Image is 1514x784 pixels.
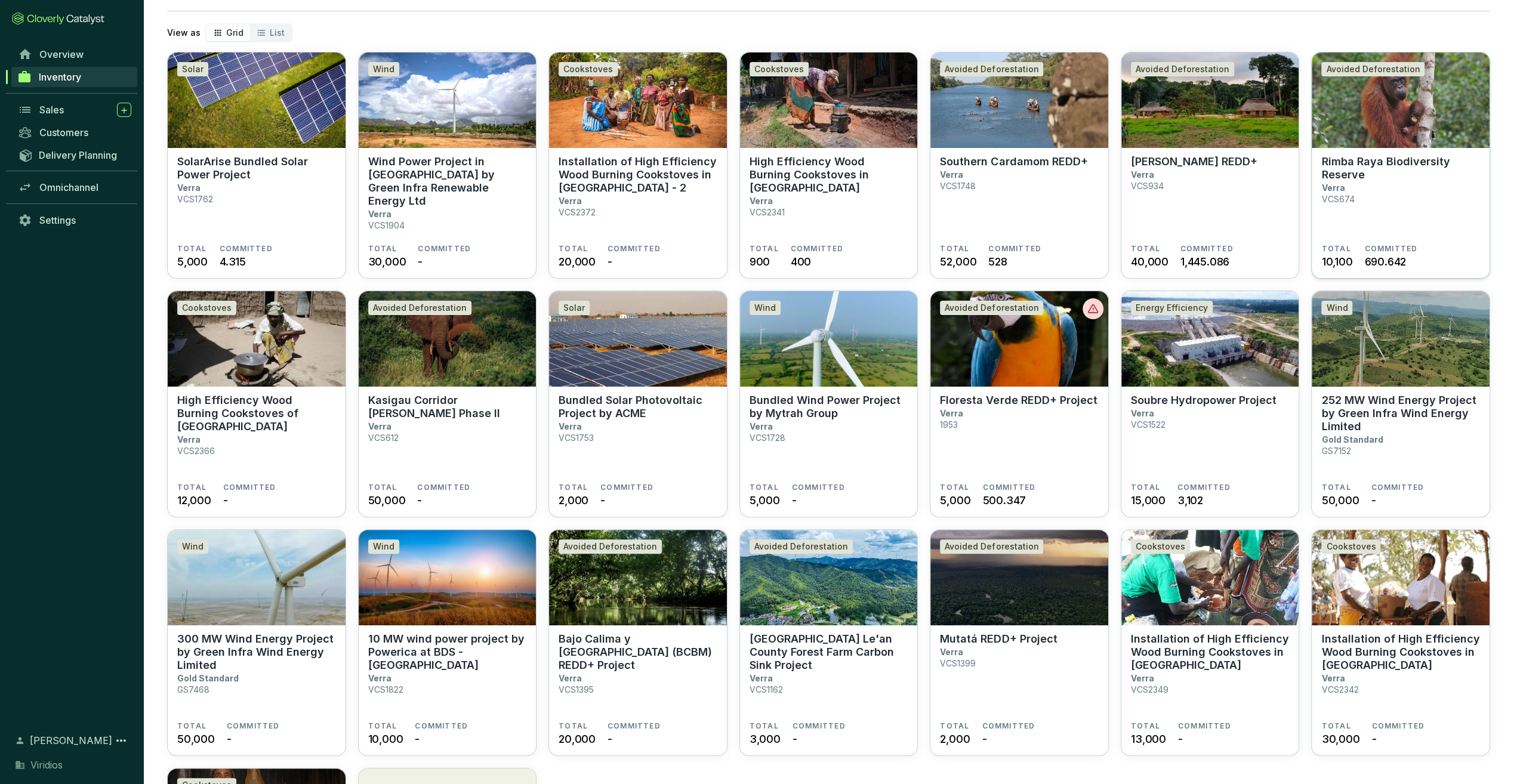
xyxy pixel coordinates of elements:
[368,721,397,731] span: TOTAL
[1131,632,1290,672] p: Installation of High Efficiency Wood Burning Cookstoves in [GEOGRAPHIC_DATA]
[12,122,137,143] a: Customers
[549,291,727,387] img: Bundled Solar Photovoltaic Project by ACME
[1131,301,1213,315] div: Energy Efficiency
[608,731,612,747] span: -
[227,731,232,747] span: -
[791,244,844,254] span: COMMITTED
[559,632,717,672] p: Bajo Calima y [GEOGRAPHIC_DATA] (BCBM) REDD+ Project
[418,244,471,254] span: COMMITTED
[940,408,963,418] p: Verra
[940,181,976,191] p: VCS1748
[223,492,228,508] span: -
[982,483,1035,492] span: COMMITTED
[167,529,346,756] a: 300 MW Wind Energy Project by Green Infra Wind Energy LimitedWind300 MW Wind Energy Project by Gr...
[417,483,470,492] span: COMMITTED
[559,244,588,254] span: TOTAL
[168,291,346,387] img: High Efficiency Wood Burning Cookstoves of Tanzania
[1131,721,1160,731] span: TOTAL
[559,301,590,315] div: Solar
[559,62,618,76] div: Cookstoves
[1311,291,1490,517] a: 252 MW Wind Energy Project by Green Infra Wind Energy LimitedWind252 MW Wind Energy Project by Gr...
[415,731,420,747] span: -
[1321,244,1350,254] span: TOTAL
[177,632,336,672] p: 300 MW Wind Energy Project by Green Infra Wind Energy Limited
[930,529,1109,756] a: Mutatá REDD+ ProjectAvoided DeforestationMutatá REDD+ ProjectVerraVCS1399TOTAL2,000COMMITTED-
[1131,62,1234,76] div: Avoided Deforestation
[559,539,662,554] div: Avoided Deforestation
[1321,254,1352,270] span: 10,100
[940,419,958,430] p: 1953
[940,632,1057,646] p: Mutatá REDD+ Project
[1312,530,1490,625] img: Installation of High Efficiency Wood Burning Cookstoves in Malawi
[559,433,594,443] p: VCS1753
[739,291,918,517] a: Bundled Wind Power Project by Mytrah GroupWindBundled Wind Power Project by Mytrah GroupVerraVCS1...
[368,483,397,492] span: TOTAL
[1180,254,1229,270] span: 1,445.086
[1321,731,1359,747] span: 30,000
[177,394,336,433] p: High Efficiency Wood Burning Cookstoves of [GEOGRAPHIC_DATA]
[549,530,727,625] img: Bajo Calima y Bahía Málaga (BCBM) REDD+ Project
[417,492,422,508] span: -
[793,721,846,731] span: COMMITTED
[1177,483,1231,492] span: COMMITTED
[1321,632,1480,672] p: Installation of High Efficiency Wood Burning Cookstoves in [GEOGRAPHIC_DATA]
[415,721,468,731] span: COMMITTED
[750,207,785,217] p: VCS2341
[750,539,853,554] div: Avoided Deforestation
[750,731,781,747] span: 3,000
[1312,291,1490,387] img: 252 MW Wind Energy Project by Green Infra Wind Energy Limited
[930,291,1109,517] a: Floresta Verde REDD+ ProjectAvoided DeforestationFloresta Verde REDD+ ProjectVerra1953TOTAL5,000C...
[1131,684,1168,695] p: VCS2349
[548,291,727,517] a: Bundled Solar Photovoltaic Project by ACMESolarBundled Solar Photovoltaic Project by ACMEVerraVCS...
[750,421,773,431] p: Verra
[220,254,246,270] span: 4.315
[1178,721,1231,731] span: COMMITTED
[177,244,206,254] span: TOTAL
[549,53,727,148] img: Installation of High Efficiency Wood Burning Cookstoves in Malawi - 2
[739,529,918,756] a: Jiangxi Province Le'an County Forest Farm Carbon Sink ProjectAvoided Deforestation[GEOGRAPHIC_DAT...
[1321,183,1345,193] p: Verra
[940,254,976,270] span: 52,000
[940,492,970,508] span: 5,000
[368,433,399,443] p: VCS612
[750,254,770,270] span: 900
[1131,254,1168,270] span: 40,000
[1131,492,1165,508] span: 15,000
[940,244,969,254] span: TOTAL
[30,758,63,772] span: Viridios
[791,254,811,270] span: 400
[359,530,536,625] img: 10 MW wind power project by Powerica at BDS - Gujarat
[1131,419,1165,430] p: VCS1522
[793,731,797,747] span: -
[940,169,963,180] p: Verra
[1131,539,1190,554] div: Cookstoves
[368,254,406,270] span: 30,000
[12,100,137,120] a: Sales
[1321,483,1350,492] span: TOTAL
[1121,529,1300,756] a: Installation of High Efficiency Wood Burning Cookstoves in KenyaCookstovesInstallation of High Ef...
[740,291,918,387] img: Bundled Wind Power Project by Mytrah Group
[750,433,785,443] p: VCS1728
[1131,731,1166,747] span: 13,000
[368,492,406,508] span: 50,000
[1121,291,1299,387] img: Soubre Hydropower Project
[1131,673,1154,683] p: Verra
[559,673,582,683] p: Verra
[368,539,399,554] div: Wind
[1371,721,1424,731] span: COMMITTED
[740,53,918,148] img: High Efficiency Wood Burning Cookstoves in Zimbabwe
[177,731,215,747] span: 50,000
[227,721,280,731] span: COMMITTED
[1364,254,1406,270] span: 690.642
[559,155,717,195] p: Installation of High Efficiency Wood Burning Cookstoves in [GEOGRAPHIC_DATA] - 2
[1311,52,1490,279] a: Rimba Raya Biodiversity ReserveAvoided DeforestationRimba Raya Biodiversity ReserveVerraVCS674TOT...
[600,492,605,508] span: -
[167,52,346,279] a: SolarArise Bundled Solar Power ProjectSolarSolarArise Bundled Solar Power ProjectVerraVCS1762TOTA...
[1321,194,1354,204] p: VCS674
[368,209,391,219] p: Verra
[750,632,908,672] p: [GEOGRAPHIC_DATA] Le'an County Forest Farm Carbon Sink Project
[1321,155,1480,181] p: Rimba Raya Biodiversity Reserve
[1364,244,1417,254] span: COMMITTED
[368,301,471,315] div: Avoided Deforestation
[1371,731,1376,747] span: -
